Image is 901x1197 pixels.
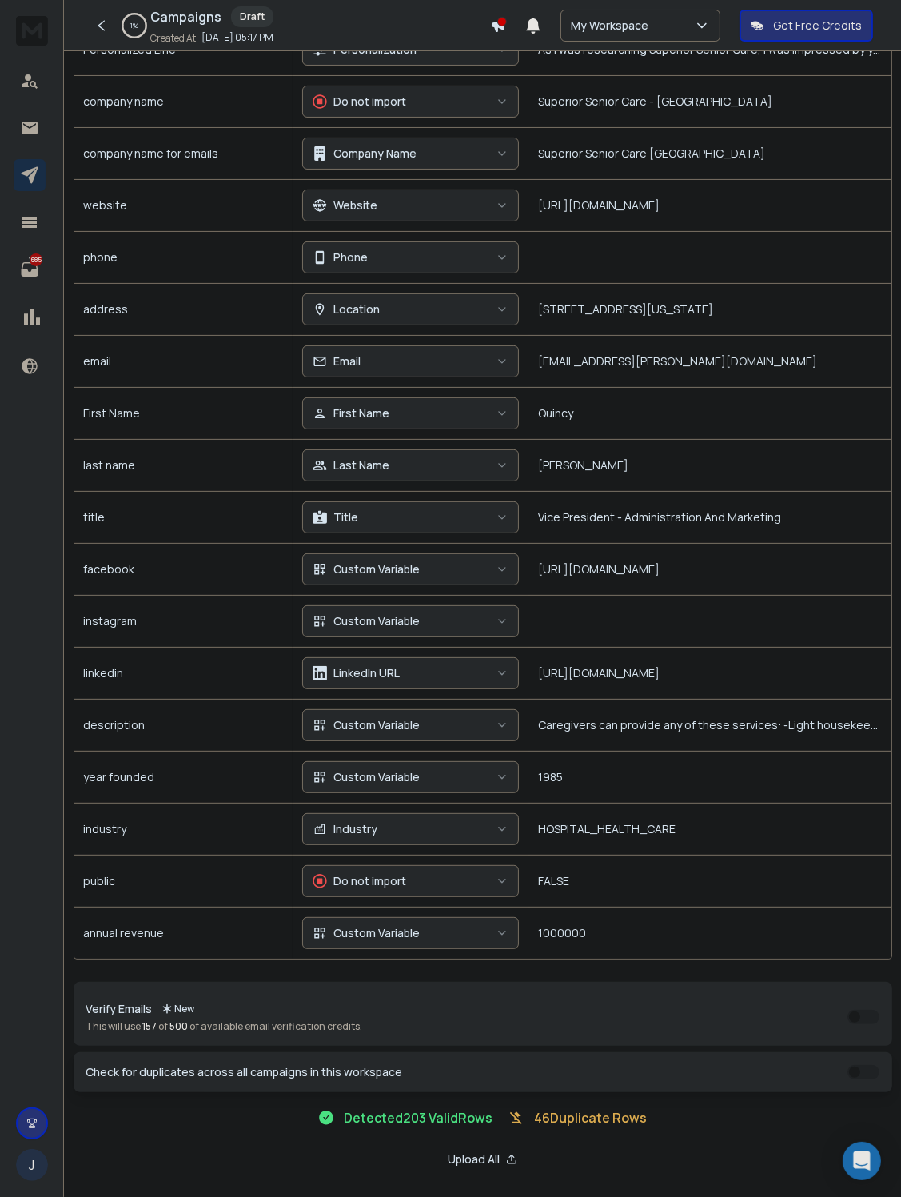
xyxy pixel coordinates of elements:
[313,717,420,733] div: Custom Variable
[313,873,406,889] div: Do not import
[528,75,891,127] td: Superior Senior Care - [GEOGRAPHIC_DATA]
[534,1108,647,1127] p: 46 Duplicate Rows
[313,561,420,577] div: Custom Variable
[528,491,891,543] td: Vice President - Administration And Marketing
[150,32,198,45] p: Created At:
[130,21,138,30] p: 1 %
[86,1067,403,1078] label: Check for duplicates across all campaigns in this workspace
[86,1003,153,1015] p: Verify Emails
[231,6,273,27] div: Draft
[313,509,358,525] div: Title
[528,751,891,803] td: 1985
[313,405,389,421] div: First Name
[201,31,273,44] p: [DATE] 05:17 PM
[528,127,891,179] td: Superior Senior Care [GEOGRAPHIC_DATA]
[313,198,377,213] div: Website
[528,647,891,699] td: [URL][DOMAIN_NAME]
[313,457,389,473] div: Last Name
[528,179,891,231] td: [URL][DOMAIN_NAME]
[313,353,361,369] div: Email
[150,7,221,26] h1: Campaigns
[313,769,420,785] div: Custom Variable
[843,1142,881,1180] div: Open Intercom Messenger
[528,543,891,595] td: [URL][DOMAIN_NAME]
[74,751,293,803] td: year founded
[571,18,655,34] p: My Workspace
[74,647,293,699] td: linkedin
[528,855,891,907] td: FALSE
[74,491,293,543] td: title
[86,1020,363,1033] p: This will use of of available email verification credits.
[740,10,873,42] button: Get Free Credits
[14,253,46,285] a: 1685
[313,925,420,941] div: Custom Variable
[313,146,417,162] div: Company Name
[528,439,891,491] td: [PERSON_NAME]
[74,387,293,439] td: First Name
[74,231,293,283] td: phone
[313,665,400,681] div: LinkedIn URL
[74,699,293,751] td: description
[74,439,293,491] td: last name
[313,821,377,837] div: Industry
[313,94,406,110] div: Do not import
[313,249,368,265] div: Phone
[528,803,891,855] td: HOSPITAL_HEALTH_CARE
[528,283,891,335] td: [STREET_ADDRESS][US_STATE]
[528,907,891,959] td: 1000000
[16,1149,48,1181] button: J
[74,179,293,231] td: website
[74,595,293,647] td: instagram
[74,127,293,179] td: company name for emails
[74,803,293,855] td: industry
[74,855,293,907] td: public
[528,387,891,439] td: Quincy
[528,335,891,387] td: [EMAIL_ADDRESS][PERSON_NAME][DOMAIN_NAME]
[74,335,293,387] td: email
[435,1143,530,1175] button: Upload All
[344,1108,492,1127] p: Detected 203 Valid Rows
[74,543,293,595] td: facebook
[74,75,293,127] td: company name
[74,283,293,335] td: address
[313,613,420,629] div: Custom Variable
[773,18,862,34] p: Get Free Credits
[74,907,293,959] td: annual revenue
[170,1019,189,1033] span: 500
[30,253,42,266] p: 1685
[143,1019,157,1033] span: 157
[313,301,380,317] div: Location
[156,1001,201,1017] div: New
[528,699,891,751] td: Caregivers can provide any of these services: -Light housekeeping -Meal Preparation -Shopping Ass...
